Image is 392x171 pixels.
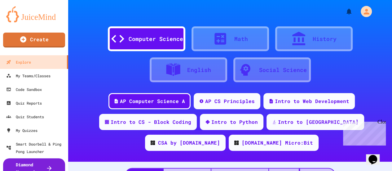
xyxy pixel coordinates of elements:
div: History [313,35,337,43]
a: Create [3,33,65,47]
img: CODE_logo_RGB.png [234,141,239,145]
div: English [187,66,211,74]
div: Intro to CS - Block Coding [111,118,191,126]
div: Explore [6,58,31,66]
div: My Account [354,4,373,19]
div: Quiz Reports [6,99,42,107]
div: [DOMAIN_NAME] Micro:Bit [242,139,313,146]
div: My Quizzes [6,127,37,134]
div: Quiz Students [6,113,44,120]
div: Intro to Web Development [275,97,349,105]
div: Intro to Python [211,118,258,126]
div: My Notifications [334,6,354,17]
div: Math [234,35,248,43]
div: AP CS Principles [205,97,255,105]
div: Chat with us now!Close [2,2,43,39]
div: Smart Doorbell & Ping Pong Launcher [6,140,66,155]
img: logo-orange.svg [6,6,62,22]
div: Code Sandbox [6,86,42,93]
div: CSA by [DOMAIN_NAME] [158,139,220,146]
img: CODE_logo_RGB.png [151,141,155,145]
div: AP Computer Science A [120,97,185,105]
iframe: chat widget [366,146,386,165]
div: Social Science [259,66,307,74]
div: Intro to [GEOGRAPHIC_DATA] [278,118,359,126]
div: Computer Science [129,35,183,43]
div: My Teams/Classes [6,72,51,79]
iframe: chat widget [341,119,386,146]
